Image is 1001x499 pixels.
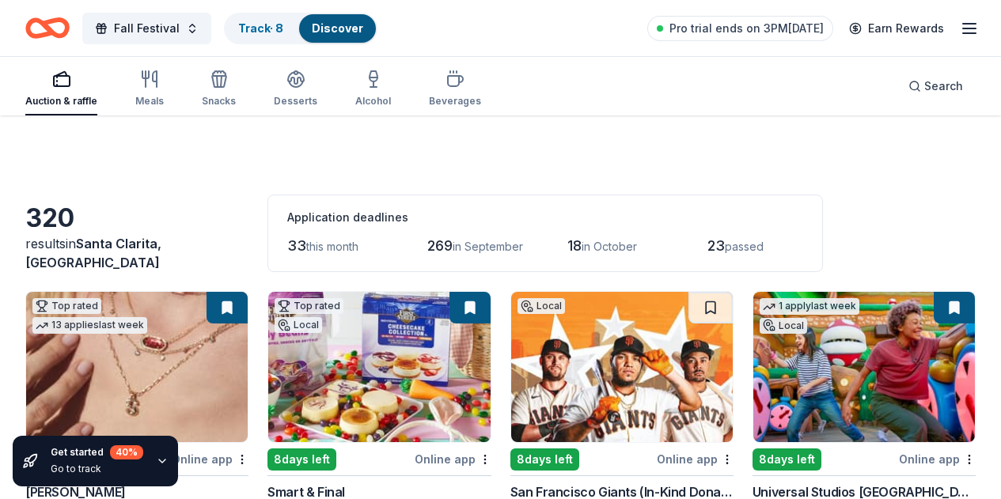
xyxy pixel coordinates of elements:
[427,237,453,254] span: 269
[202,95,236,108] div: Snacks
[25,63,97,115] button: Auction & raffle
[110,445,143,459] div: 40 %
[25,202,248,234] div: 320
[306,240,358,253] span: this month
[753,448,821,471] div: 8 days left
[567,237,582,254] span: 18
[267,448,336,471] div: 8 days left
[275,317,322,333] div: Local
[453,240,523,253] span: in September
[415,449,491,469] div: Online app
[224,13,377,44] button: Track· 8Discover
[25,95,97,108] div: Auction & raffle
[355,63,391,115] button: Alcohol
[760,318,807,334] div: Local
[25,234,248,272] div: results
[657,449,734,469] div: Online app
[647,16,833,41] a: Pro trial ends on 3PM[DATE]
[51,445,143,459] div: Get started
[114,19,180,38] span: Fall Festival
[899,449,976,469] div: Online app
[896,70,976,102] button: Search
[135,95,164,108] div: Meals
[287,208,803,227] div: Application deadlines
[135,63,164,115] button: Meals
[274,95,317,108] div: Desserts
[355,95,391,108] div: Alcohol
[760,298,859,315] div: 1 apply last week
[25,236,161,270] span: Santa Clarita, [GEOGRAPHIC_DATA]
[840,14,954,43] a: Earn Rewards
[238,21,283,35] a: Track· 8
[429,95,481,108] div: Beverages
[26,292,248,442] img: Image for Kendra Scott
[51,463,143,475] div: Go to track
[275,298,343,314] div: Top rated
[312,21,363,35] a: Discover
[707,237,725,254] span: 23
[82,13,211,44] button: Fall Festival
[511,292,733,442] img: Image for San Francisco Giants (In-Kind Donation)
[429,63,481,115] button: Beverages
[582,240,637,253] span: in October
[274,63,317,115] button: Desserts
[268,292,490,442] img: Image for Smart & Final
[32,298,101,314] div: Top rated
[510,448,579,471] div: 8 days left
[725,240,764,253] span: passed
[202,63,236,115] button: Snacks
[32,317,147,334] div: 13 applies last week
[753,292,975,442] img: Image for Universal Studios Hollywood
[25,236,161,270] span: in
[518,298,565,314] div: Local
[924,77,963,96] span: Search
[287,237,306,254] span: 33
[669,19,824,38] span: Pro trial ends on 3PM[DATE]
[25,9,70,47] a: Home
